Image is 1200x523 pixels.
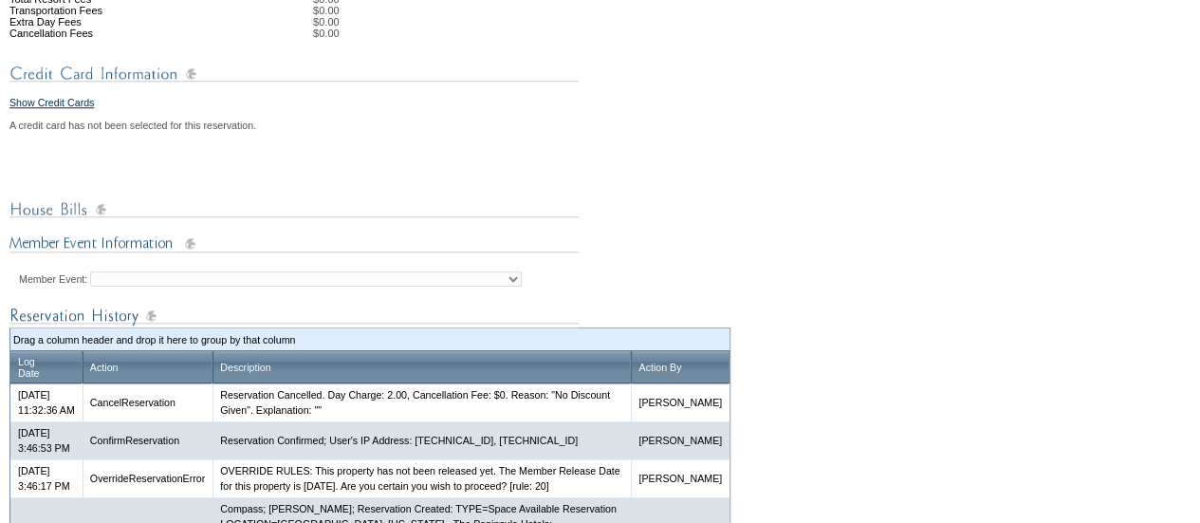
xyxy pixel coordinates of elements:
[9,28,218,39] td: Cancellation Fees
[9,97,94,108] a: Show Credit Cards
[9,62,579,85] img: Credit Card Information
[83,421,212,459] td: ConfirmReservation
[212,459,631,497] td: OVERRIDE RULES: This property has not been released yet. The Member Release Date for this propert...
[9,233,579,256] img: Member Event
[10,459,83,497] td: [DATE] 3:46:17 PM
[10,421,83,459] td: [DATE] 3:46:53 PM
[9,16,218,28] td: Extra Day Fees
[631,421,729,459] td: [PERSON_NAME]
[90,362,119,373] a: Action
[313,28,730,39] td: $0.00
[212,351,631,383] th: Drag to group or reorder
[313,16,730,28] td: $0.00
[631,351,729,383] th: Drag to group or reorder
[83,383,212,421] td: CancelReservation
[18,356,40,379] a: LogDate
[19,273,87,285] label: Member Event:
[220,362,270,373] a: Description
[83,459,212,497] td: OverrideReservationError
[9,120,730,131] div: A credit card has not been selected for this reservation.
[9,197,579,221] img: House Bills
[631,459,729,497] td: [PERSON_NAME]
[212,383,631,421] td: Reservation Cancelled. Day Charge: 2.00, Cancellation Fee: $0. Reason: "No Discount Given". Expla...
[9,5,218,16] td: Transportation Fees
[638,362,681,373] a: Action By
[9,304,579,327] img: Reservation Log
[10,383,83,421] td: [DATE] 11:32:36 AM
[13,332,727,347] td: Drag a column header and drop it here to group by that column
[631,383,729,421] td: [PERSON_NAME]
[313,5,730,16] td: $0.00
[212,421,631,459] td: Reservation Confirmed; User's IP Address: [TECHNICAL_ID], [TECHNICAL_ID]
